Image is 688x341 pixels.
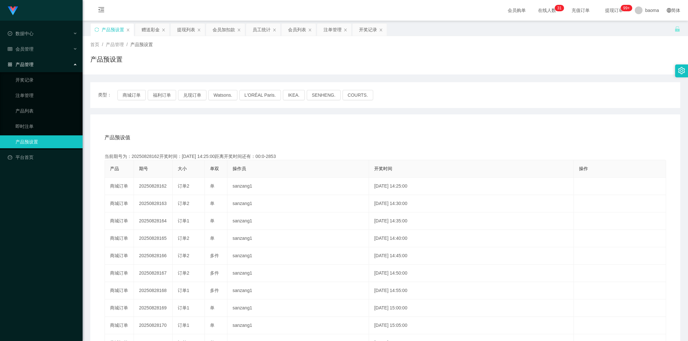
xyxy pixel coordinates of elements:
[15,135,77,148] a: 产品预设置
[227,178,369,195] td: sanzang1
[210,236,214,241] span: 单
[227,265,369,282] td: sanzang1
[178,270,189,276] span: 订单2
[227,212,369,230] td: sanzang1
[90,0,112,21] i: 图标: menu-fold
[369,230,574,247] td: [DATE] 14:40:00
[674,26,680,32] i: 图标: unlock
[359,24,377,36] div: 开奖记录
[8,31,12,36] i: 图标: check-circle-o
[102,24,124,36] div: 产品预设置
[288,24,306,36] div: 会员列表
[324,24,342,36] div: 注单管理
[559,5,562,11] p: 1
[208,90,237,100] button: Watsons.
[178,183,189,189] span: 订单2
[253,24,271,36] div: 员工统计
[134,265,173,282] td: 20250828167
[210,288,219,293] span: 多件
[105,153,666,160] div: 当前期号为：20250828162开奖时间：[DATE] 14:25:00距离开奖时间还有：00:0-2853
[162,28,165,32] i: 图标: close
[379,28,383,32] i: 图标: close
[197,28,201,32] i: 图标: close
[621,5,632,11] sup: 988
[369,299,574,317] td: [DATE] 15:00:00
[344,28,347,32] i: 图标: close
[134,247,173,265] td: 20250828166
[98,90,117,100] span: 类型：
[134,178,173,195] td: 20250828162
[105,299,134,317] td: 商城订单
[283,90,305,100] button: IKEA.
[178,90,206,100] button: 兑现订单
[134,230,173,247] td: 20250828165
[227,317,369,334] td: sanzang1
[105,212,134,230] td: 商城订单
[178,166,187,171] span: 大小
[210,166,219,171] span: 单双
[130,42,153,47] span: 产品预设置
[105,178,134,195] td: 商城订单
[602,8,626,13] span: 提现订单
[369,195,574,212] td: [DATE] 14:30:00
[177,24,195,36] div: 提现列表
[134,317,173,334] td: 20250828170
[308,28,312,32] i: 图标: close
[15,89,77,102] a: 注单管理
[117,90,146,100] button: 商城订单
[535,8,559,13] span: 在线人数
[105,230,134,247] td: 商城订单
[227,230,369,247] td: sanzang1
[227,247,369,265] td: sanzang1
[343,90,373,100] button: COURTS.
[178,323,189,328] span: 订单1
[369,247,574,265] td: [DATE] 14:45:00
[213,24,235,36] div: 会员加扣款
[210,183,214,189] span: 单
[178,305,189,310] span: 订单1
[369,282,574,299] td: [DATE] 14:55:00
[678,67,685,74] i: 图标: setting
[8,62,12,67] i: 图标: appstore-o
[15,73,77,86] a: 开奖记录
[210,305,214,310] span: 单
[8,62,34,67] span: 产品管理
[105,265,134,282] td: 商城订单
[134,282,173,299] td: 20250828168
[105,247,134,265] td: 商城订单
[105,195,134,212] td: 商城订单
[105,282,134,299] td: 商城订单
[105,317,134,334] td: 商城订单
[210,253,219,258] span: 多件
[8,6,18,15] img: logo.9652507e.png
[110,166,119,171] span: 产品
[90,54,123,64] h1: 产品预设置
[15,104,77,117] a: 产品列表
[667,8,671,13] i: 图标: global
[15,120,77,133] a: 即时注单
[568,8,593,13] span: 充值订单
[555,5,564,11] sup: 31
[126,42,128,47] span: /
[102,42,103,47] span: /
[90,42,99,47] span: 首页
[557,5,560,11] p: 3
[307,90,341,100] button: SENHENG.
[8,46,34,52] span: 会员管理
[374,166,392,171] span: 开奖时间
[210,323,214,328] span: 单
[134,299,173,317] td: 20250828169
[95,27,99,32] i: 图标: sync
[273,28,276,32] i: 图标: close
[139,166,148,171] span: 期号
[227,282,369,299] td: sanzang1
[233,166,246,171] span: 操作员
[106,42,124,47] span: 产品管理
[178,253,189,258] span: 订单2
[237,28,241,32] i: 图标: close
[579,166,588,171] span: 操作
[134,212,173,230] td: 20250828164
[369,317,574,334] td: [DATE] 15:05:00
[227,195,369,212] td: sanzang1
[210,201,214,206] span: 单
